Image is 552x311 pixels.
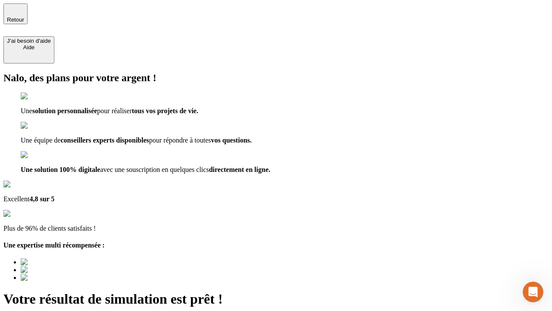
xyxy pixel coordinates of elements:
[21,166,100,173] span: Une solution 100% digitale
[21,266,100,274] img: Best savings advice award
[7,16,24,23] span: Retour
[3,72,549,84] h2: Nalo, des plans pour votre argent !
[21,151,58,159] img: checkmark
[60,136,149,144] span: conseillers experts disponibles
[3,3,28,24] button: Retour
[7,44,51,51] div: Aide
[3,291,549,307] h1: Votre résultat de simulation est prêt !
[32,107,97,114] span: solution personnalisée
[21,274,100,282] img: Best savings advice award
[132,107,198,114] span: tous vos projets de vie.
[100,166,209,173] span: avec une souscription en quelques clics
[7,38,51,44] div: J’ai besoin d'aide
[97,107,132,114] span: pour réaliser
[3,181,53,188] img: Google Review
[21,92,58,100] img: checkmark
[149,136,211,144] span: pour répondre à toutes
[3,36,54,63] button: J’ai besoin d'aideAide
[3,210,46,218] img: reviews stars
[21,258,100,266] img: Best savings advice award
[21,107,32,114] span: Une
[21,136,60,144] span: Une équipe de
[21,122,58,130] img: checkmark
[3,241,549,249] h4: Une expertise multi récompensée :
[3,195,29,203] span: Excellent
[209,166,270,173] span: directement en ligne.
[211,136,251,144] span: vos questions.
[3,225,549,232] p: Plus de 96% de clients satisfaits !
[29,195,54,203] span: 4,8 sur 5
[523,282,543,302] iframe: Intercom live chat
